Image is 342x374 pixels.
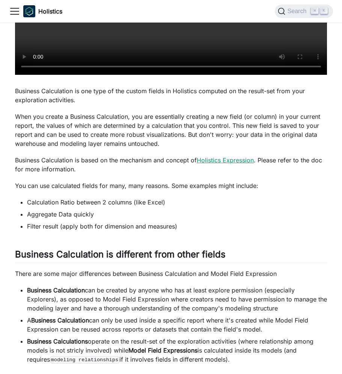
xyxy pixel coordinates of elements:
[275,5,333,18] button: Search (Command+K)
[15,156,327,174] p: Business Calculation is based on the mechanism and concept of . Please refer to the doc for more ...
[27,286,327,313] li: can be created by anyone who has at least explore permission (especially Explorers), as opposed t...
[15,269,327,278] p: There are some major differences between Business Calculation and Model Field Expression
[27,337,327,364] li: operate on the result-set of the exploration activities (where relationship among models is not s...
[311,8,318,14] kbd: ⌘
[38,7,62,16] b: Holistics
[27,210,327,219] li: Aggregate Data quickly
[27,198,327,207] li: Calculation Ratio between 2 columns (like Excel)
[15,249,327,263] h2: Business Calculation is different from other fields
[15,86,327,104] p: Business Calculation is one type of the custom fields in Holistics computed on the result-set fro...
[50,356,119,363] code: modeling relationships
[31,316,89,324] strong: Business Calculation
[320,8,328,14] kbd: K
[27,316,327,334] li: A can only be used inside a specific report where it's created while Model Field Expression can b...
[27,338,88,345] strong: Business Calculations
[15,112,327,148] p: When you create a Business Calculation, you are essentially creating a new field (or column) in y...
[23,5,62,17] a: HolisticsHolistics
[9,6,20,17] button: Toggle navigation bar
[15,181,327,190] p: You can use calculated fields for many, many reasons. Some examples might include:
[128,347,197,354] strong: Model Field Expressions
[23,5,35,17] img: Holistics
[285,8,311,15] span: Search
[197,156,254,164] a: Holistics Expression
[27,222,327,231] li: Filter result (apply both for dimension and measures)
[27,286,85,294] strong: Business Calculation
